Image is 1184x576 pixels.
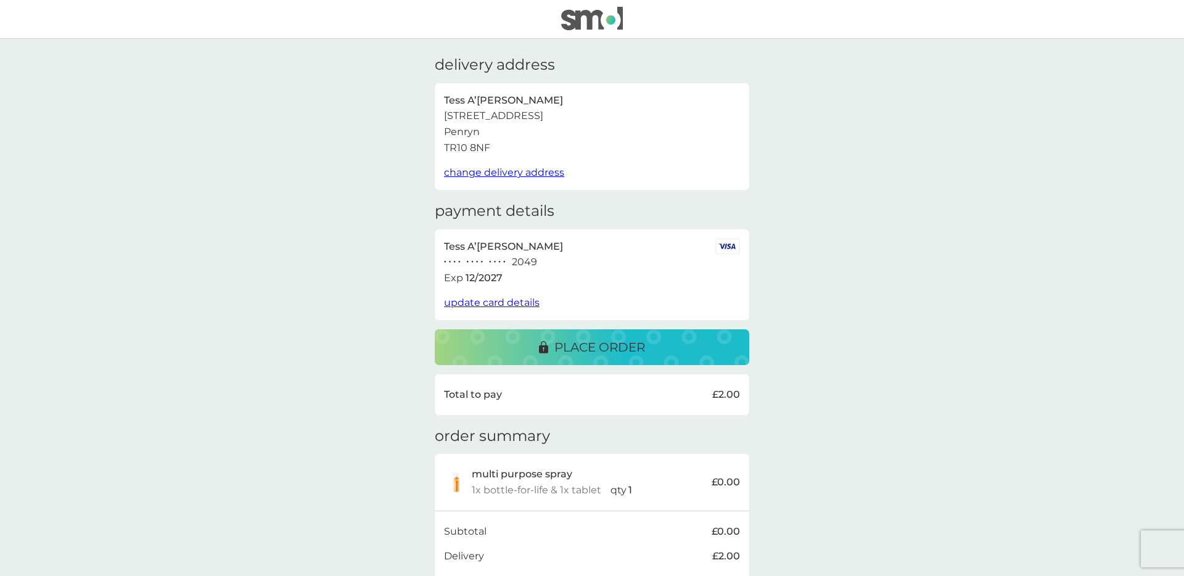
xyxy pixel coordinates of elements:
[435,56,555,74] h3: delivery address
[712,474,740,490] p: £0.00
[628,482,632,498] p: 1
[444,270,463,286] p: Exp
[476,259,479,265] p: ●
[561,7,623,30] img: smol
[444,295,540,311] button: update card details
[444,297,540,308] span: update card details
[449,259,451,265] p: ●
[480,259,483,265] p: ●
[471,259,474,265] p: ●
[712,524,740,540] p: £0.00
[712,387,740,403] p: £2.00
[444,93,563,109] p: Tess A’[PERSON_NAME]
[444,165,564,181] button: change delivery address
[453,259,456,265] p: ●
[512,254,537,270] p: 2049
[472,482,601,498] p: 1x bottle-for-life & 1x tablet
[444,108,543,124] p: [STREET_ADDRESS]
[444,124,480,140] p: Penryn
[435,202,554,220] h3: payment details
[444,259,446,265] p: ●
[444,548,484,564] p: Delivery
[494,259,496,265] p: ●
[458,259,461,265] p: ●
[554,337,645,357] p: place order
[444,387,502,403] p: Total to pay
[444,167,564,178] span: change delivery address
[444,239,563,255] p: Tess A’[PERSON_NAME]
[610,482,627,498] p: qty
[444,524,487,540] p: Subtotal
[503,259,506,265] p: ●
[444,140,490,156] p: TR10 8NF
[472,466,572,482] p: multi purpose spray
[498,259,501,265] p: ●
[435,427,550,445] h3: order summary
[435,329,749,365] button: place order
[712,548,740,564] p: £2.00
[489,259,491,265] p: ●
[466,270,503,286] p: 12 / 2027
[467,259,469,265] p: ●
